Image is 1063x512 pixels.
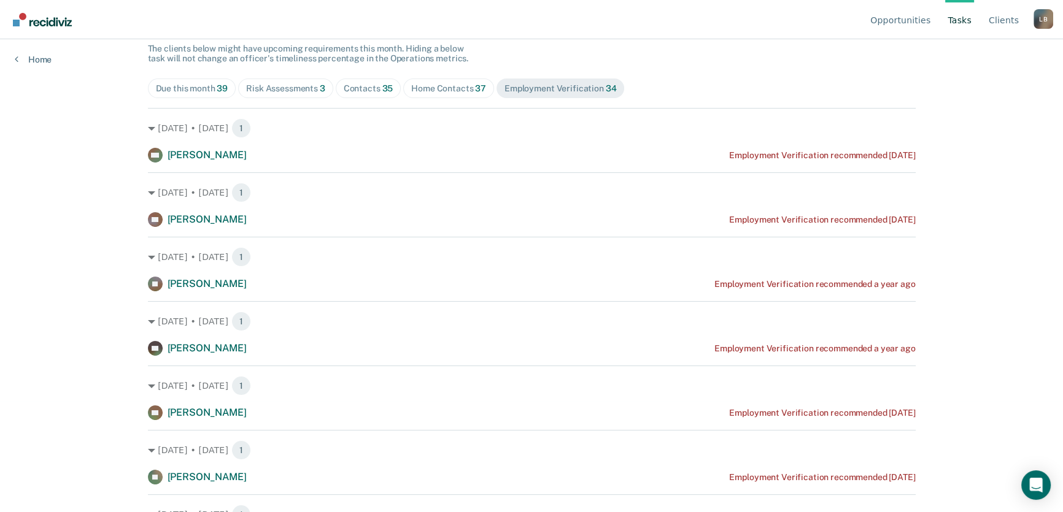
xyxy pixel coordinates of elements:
[148,311,916,331] div: [DATE] • [DATE] 1
[504,83,616,94] div: Employment Verification
[714,343,916,354] div: Employment Verification recommended a year ago
[729,215,915,225] div: Employment Verification recommended [DATE]
[168,471,247,483] span: [PERSON_NAME]
[606,83,617,93] span: 34
[156,83,228,94] div: Due this month
[231,247,251,267] span: 1
[231,183,251,202] span: 1
[231,440,251,460] span: 1
[168,149,247,161] span: [PERSON_NAME]
[729,408,915,418] div: Employment Verification recommended [DATE]
[729,150,915,161] div: Employment Verification recommended [DATE]
[148,118,916,138] div: [DATE] • [DATE] 1
[148,44,469,64] span: The clients below might have upcoming requirements this month. Hiding a below task will not chang...
[13,13,72,26] img: Recidiviz
[148,376,916,395] div: [DATE] • [DATE] 1
[168,407,247,418] span: [PERSON_NAME]
[15,54,52,65] a: Home
[231,118,251,138] span: 1
[714,279,916,289] div: Employment Verification recommended a year ago
[1021,470,1051,500] div: Open Intercom Messenger
[168,342,247,354] span: [PERSON_NAME]
[1034,9,1053,29] div: L B
[344,83,393,94] div: Contacts
[246,83,325,94] div: Risk Assessments
[320,83,325,93] span: 3
[148,247,916,267] div: [DATE] • [DATE] 1
[382,83,393,93] span: 35
[231,376,251,395] span: 1
[475,83,486,93] span: 37
[411,83,486,94] div: Home Contacts
[1034,9,1053,29] button: Profile dropdown button
[231,311,251,331] span: 1
[148,183,916,202] div: [DATE] • [DATE] 1
[729,472,915,483] div: Employment Verification recommended [DATE]
[168,278,247,289] span: [PERSON_NAME]
[168,213,247,225] span: [PERSON_NAME]
[148,440,916,460] div: [DATE] • [DATE] 1
[217,83,228,93] span: 39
